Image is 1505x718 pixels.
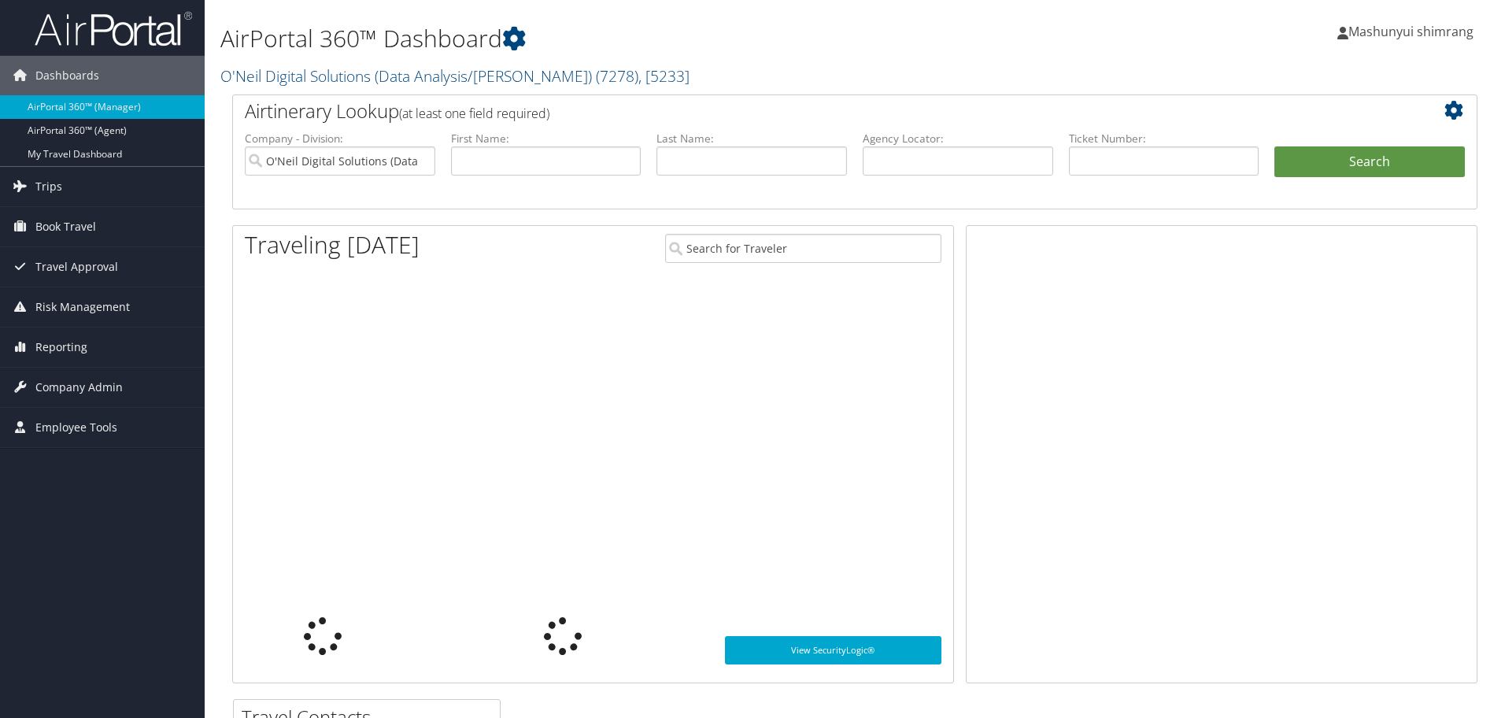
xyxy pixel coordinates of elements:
span: , [ 5233 ] [638,65,690,87]
span: Company Admin [35,368,123,407]
h1: AirPortal 360™ Dashboard [220,22,1067,55]
label: Ticket Number: [1069,131,1259,146]
span: Risk Management [35,287,130,327]
h2: Airtinerary Lookup [245,98,1361,124]
label: First Name: [451,131,642,146]
span: Employee Tools [35,408,117,447]
span: Mashunyui shimrang [1348,23,1474,40]
button: Search [1274,146,1465,178]
h1: Traveling [DATE] [245,228,420,261]
span: Book Travel [35,207,96,246]
span: Dashboards [35,56,99,95]
label: Agency Locator: [863,131,1053,146]
span: ( 7278 ) [596,65,638,87]
a: O'Neil Digital Solutions (Data Analysis/[PERSON_NAME]) [220,65,690,87]
span: (at least one field required) [399,105,549,122]
a: View SecurityLogic® [725,636,941,664]
label: Last Name: [656,131,847,146]
img: airportal-logo.png [35,10,192,47]
span: Trips [35,167,62,206]
label: Company - Division: [245,131,435,146]
input: Search for Traveler [665,234,941,263]
span: Travel Approval [35,247,118,287]
span: Reporting [35,328,87,367]
a: Mashunyui shimrang [1337,8,1489,55]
